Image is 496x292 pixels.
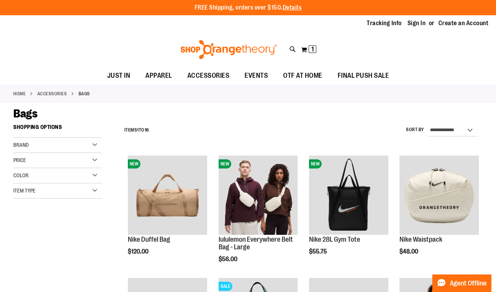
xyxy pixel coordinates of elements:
img: Nike Waistpack [399,156,479,235]
span: $55.75 [309,248,328,255]
a: Tracking Info [367,19,402,27]
div: product [396,152,483,274]
span: APPAREL [145,67,172,84]
a: lululemon Everywhere Belt Bag - LargeNEW [219,156,298,236]
span: $56.00 [219,256,238,263]
img: Nike Duffel Bag [128,156,207,235]
span: Color [13,172,29,178]
span: FINAL PUSH SALE [338,67,389,84]
span: 1 [311,45,314,53]
img: lululemon Everywhere Belt Bag - Large [219,156,298,235]
div: product [215,152,302,282]
span: NEW [309,159,322,168]
a: Sign In [407,19,426,27]
a: Home [13,90,26,97]
span: Item Type [13,188,35,194]
div: product [124,152,211,274]
button: Agent Offline [432,274,491,292]
span: Price [13,157,26,163]
a: Nike Waistpack [399,236,442,243]
a: lululemon Everywhere Belt Bag - Large [219,236,293,251]
span: SALE [219,282,232,291]
h2: Items to [124,124,149,136]
span: Brand [13,142,29,148]
span: NEW [219,159,231,168]
span: 1 [137,127,139,133]
a: Details [283,4,302,11]
a: Nike Waistpack [399,156,479,236]
label: Sort By [406,127,424,133]
span: 16 [145,127,149,133]
a: Create an Account [438,19,489,27]
span: Agent Offline [450,280,486,287]
span: Bags [13,107,37,120]
span: $120.00 [128,248,150,255]
strong: Shopping Options [13,120,102,138]
a: Nike 28L Gym Tote [309,236,360,243]
a: Nike 28L Gym ToteNEW [309,156,388,236]
a: ACCESSORIES [37,90,67,97]
a: Nike Duffel BagNEW [128,156,207,236]
span: NEW [128,159,140,168]
span: OTF AT HOME [283,67,322,84]
div: product [305,152,392,274]
span: EVENTS [245,67,268,84]
span: JUST IN [107,67,130,84]
p: FREE Shipping, orders over $150. [195,3,302,12]
span: ACCESSORIES [187,67,230,84]
img: Shop Orangetheory [179,40,278,59]
a: Nike Duffel Bag [128,236,170,243]
strong: Bags [79,90,90,97]
img: Nike 28L Gym Tote [309,156,388,235]
span: $48.00 [399,248,419,255]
